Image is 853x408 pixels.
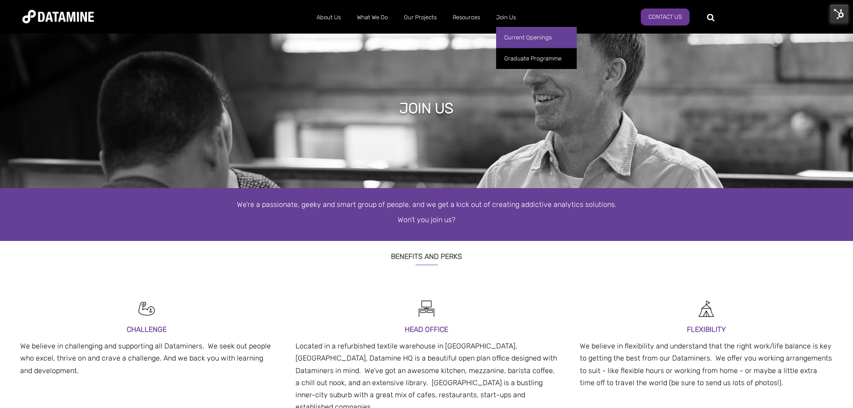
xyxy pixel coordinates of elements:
[171,199,682,210] p: We’re a passionate, geeky and smart group of people, and we get a kick out of creating addictive ...
[399,99,454,118] h1: Join Us
[396,6,445,29] a: Our Projects
[20,323,273,335] h3: CHALLENGE
[580,340,833,389] p: We believe in flexibility and understand that the right work/life balance is key to getting the b...
[171,215,682,225] p: Won’t you join us?
[349,6,396,29] a: What We Do
[445,6,488,29] a: Resources
[20,340,273,377] p: We believe in challenging and supporting all Dataminers. We seek out people who excel, thrive on ...
[171,241,682,265] h3: Benefits and Perks
[496,27,577,48] a: Current Openings
[696,299,716,319] img: Recruitment
[488,6,524,29] a: Join Us
[309,6,349,29] a: About Us
[137,299,157,319] img: Recruitment
[830,4,849,23] img: HubSpot Tools Menu Toggle
[416,299,437,319] img: Recruitment
[580,323,833,335] h3: FLEXIBILITY
[641,9,690,26] a: Contact Us
[296,323,557,335] h3: HEAD OFFICE
[496,48,577,69] a: Graduate Programme
[22,10,94,23] img: Datamine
